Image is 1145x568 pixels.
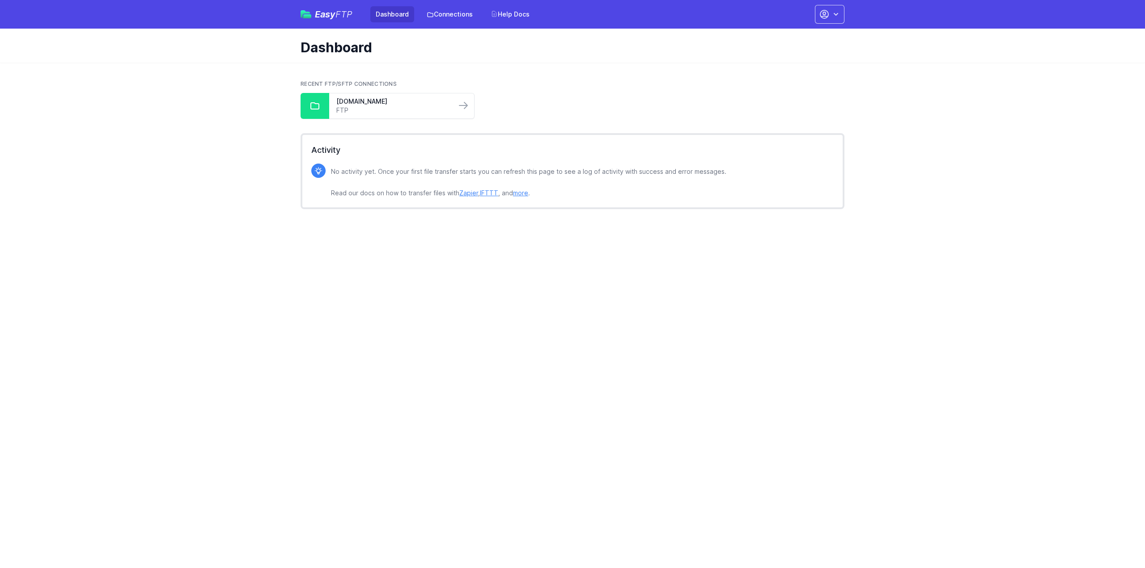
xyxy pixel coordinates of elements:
a: [DOMAIN_NAME] [336,97,449,106]
a: Zapier [459,189,478,197]
a: EasyFTP [301,10,352,19]
h1: Dashboard [301,39,837,55]
a: Help Docs [485,6,535,22]
p: No activity yet. Once your first file transfer starts you can refresh this page to see a log of a... [331,166,726,198]
a: IFTTT [480,189,498,197]
span: Easy [315,10,352,19]
img: easyftp_logo.png [301,10,311,18]
h2: Activity [311,144,834,156]
span: FTP [335,9,352,20]
a: FTP [336,106,449,115]
a: more [513,189,528,197]
a: Connections [421,6,478,22]
a: Dashboard [370,6,414,22]
h2: Recent FTP/SFTP Connections [301,80,844,88]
